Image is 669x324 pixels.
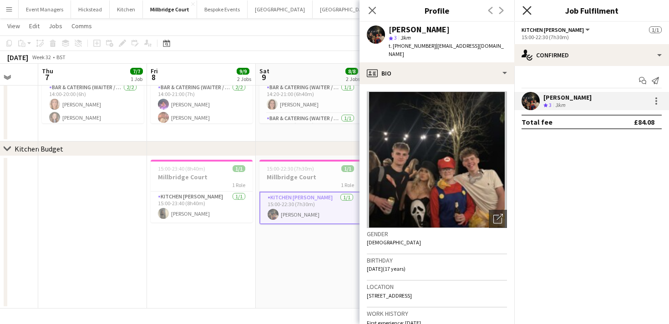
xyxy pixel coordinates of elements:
[514,44,669,66] div: Confirmed
[360,5,514,16] h3: Profile
[49,22,62,30] span: Jobs
[110,0,143,18] button: Kitchen
[553,101,567,109] div: 3km
[7,22,20,30] span: View
[489,210,507,228] div: Open photos pop-in
[259,82,361,113] app-card-role: Bar & Catering (Waiter / waitress)1/114:20-21:00 (6h40m)[PERSON_NAME]
[360,62,514,84] div: Bio
[56,54,66,61] div: BST
[259,67,269,75] span: Sat
[25,20,43,32] a: Edit
[259,113,361,144] app-card-role: Bar & Catering (Waiter / waitress)1/114:20-23:00 (8h40m)
[149,72,158,82] span: 8
[522,26,591,33] button: Kitchen [PERSON_NAME]
[151,173,253,181] h3: Millbridge Court
[522,117,552,127] div: Total fee
[345,68,358,75] span: 8/8
[367,239,421,246] span: [DEMOGRAPHIC_DATA]
[549,101,552,108] span: 3
[389,42,504,57] span: | [EMAIL_ADDRESS][DOMAIN_NAME]
[151,192,253,223] app-card-role: Kitchen [PERSON_NAME]1/115:00-23:40 (8h40m)[PERSON_NAME]
[71,22,92,30] span: Comms
[248,0,313,18] button: [GEOGRAPHIC_DATA]
[367,265,405,272] span: [DATE] (17 years)
[131,76,142,82] div: 1 Job
[367,230,507,238] h3: Gender
[367,256,507,264] h3: Birthday
[158,165,205,172] span: 15:00-23:40 (8h40m)
[7,53,28,62] div: [DATE]
[389,25,450,34] div: [PERSON_NAME]
[30,54,53,61] span: Week 32
[197,0,248,18] button: Bespoke Events
[514,5,669,16] h3: Job Fulfilment
[258,72,269,82] span: 9
[233,165,245,172] span: 1/1
[19,0,71,18] button: Event Managers
[399,34,412,41] span: 3km
[313,0,378,18] button: [GEOGRAPHIC_DATA]
[232,182,245,188] span: 1 Role
[341,165,354,172] span: 1/1
[151,82,253,127] app-card-role: Bar & Catering (Waiter / waitress)2/214:00-21:00 (7h)[PERSON_NAME][PERSON_NAME]
[42,67,53,75] span: Thu
[15,144,63,153] div: Kitchen Budget
[4,20,24,32] a: View
[45,20,66,32] a: Jobs
[259,192,361,224] app-card-role: Kitchen [PERSON_NAME]1/115:00-22:30 (7h30m)[PERSON_NAME]
[367,91,507,228] img: Crew avatar or photo
[543,93,592,101] div: [PERSON_NAME]
[151,67,158,75] span: Fri
[143,0,197,18] button: Millbridge Court
[522,26,584,33] span: Kitchen Porter
[649,26,662,33] span: 1/1
[267,165,314,172] span: 15:00-22:30 (7h30m)
[522,34,662,40] div: 15:00-22:30 (7h30m)
[259,160,361,224] app-job-card: 15:00-22:30 (7h30m)1/1Millbridge Court1 RoleKitchen [PERSON_NAME]1/115:00-22:30 (7h30m)[PERSON_NAME]
[259,173,361,181] h3: Millbridge Court
[71,0,110,18] button: Hickstead
[237,76,251,82] div: 2 Jobs
[346,76,360,82] div: 2 Jobs
[341,182,354,188] span: 1 Role
[151,160,253,223] app-job-card: 15:00-23:40 (8h40m)1/1Millbridge Court1 RoleKitchen [PERSON_NAME]1/115:00-23:40 (8h40m)[PERSON_NAME]
[68,20,96,32] a: Comms
[367,283,507,291] h3: Location
[367,292,412,299] span: [STREET_ADDRESS]
[237,68,249,75] span: 9/9
[29,22,40,30] span: Edit
[367,309,507,318] h3: Work history
[130,68,143,75] span: 7/7
[41,72,53,82] span: 7
[389,42,436,49] span: t. [PHONE_NUMBER]
[42,82,144,127] app-card-role: Bar & Catering (Waiter / waitress)2/214:00-20:00 (6h)[PERSON_NAME][PERSON_NAME]
[634,117,654,127] div: £84.08
[394,34,397,41] span: 3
